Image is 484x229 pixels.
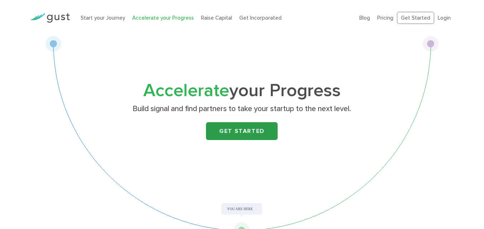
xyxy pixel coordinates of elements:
span: Accelerate [143,80,229,101]
a: Get Incorporated [239,15,282,21]
a: Accelerate your Progress [132,15,194,21]
a: Blog [359,15,370,21]
h1: your Progress [100,83,383,99]
a: Raise Capital [201,15,232,21]
img: Gust Logo [30,13,70,23]
a: Get Started [397,12,434,24]
p: Build signal and find partners to take your startup to the next level. [103,104,381,114]
a: Login [438,15,451,21]
a: Pricing [377,15,393,21]
a: Start your Journey [81,15,125,21]
a: Get Started [206,122,278,140]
